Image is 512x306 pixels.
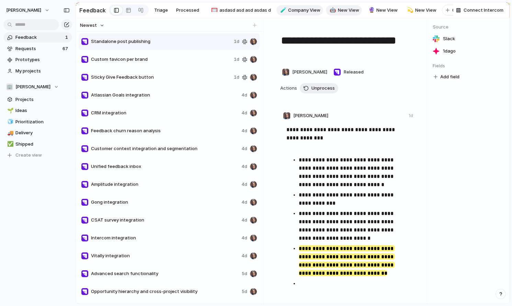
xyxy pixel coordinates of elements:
[151,5,171,15] a: Triage
[91,181,239,188] span: Amplitude integration
[91,74,231,81] span: Sticky Give Feedback button
[3,150,72,160] button: Create view
[407,6,412,14] div: 💫
[344,69,364,76] span: Released
[91,217,239,224] span: CSAT survey integration
[15,107,70,114] span: Ideas
[3,105,72,116] a: 🌱Ideas
[452,7,479,14] span: Create view
[3,82,72,92] button: 🏢[PERSON_NAME]
[15,129,70,136] span: Delivery
[280,67,329,78] button: [PERSON_NAME]
[176,7,199,14] span: Processed
[433,34,504,44] a: Slack
[6,118,13,125] button: 🧊
[3,94,72,105] a: Projects
[173,5,202,15] a: Processed
[367,7,374,14] button: 🔮
[409,113,413,119] div: 1d
[440,73,459,80] span: Add field
[79,6,106,14] h2: Feedback
[241,110,247,116] span: 4d
[311,85,335,92] span: Unprocess
[7,129,12,137] div: 🚚
[210,7,217,14] button: 🥅
[91,163,239,170] span: Unified feedback inbox
[7,118,12,126] div: 🧊
[15,141,70,148] span: Shipped
[15,68,70,75] span: My projects
[91,56,231,63] span: Custom favicon per brand
[91,270,239,277] span: Advanced search functionality
[329,7,335,14] button: 🤖
[3,66,72,76] a: My projects
[280,85,297,92] span: Actions
[6,129,13,136] button: 🚚
[91,145,239,152] span: Customer context integration and segmentation
[91,127,239,134] span: Feedback churn reason analysis
[288,7,320,14] span: Company View
[234,56,239,63] span: 1d
[242,270,247,277] span: 5d
[3,5,53,16] button: [PERSON_NAME]
[433,63,504,69] span: Fields
[91,199,239,206] span: Gong integration
[91,110,239,116] span: CRM integration
[293,112,328,119] span: [PERSON_NAME]
[403,5,439,15] a: 💫New View
[211,6,216,14] div: 🥅
[91,288,239,295] span: Opportunity hierarchy and cross-project visibility
[433,24,504,31] span: Source
[3,117,72,127] div: 🧊Prioritization
[241,217,247,224] span: 4d
[7,107,12,115] div: 🌱
[300,83,338,93] button: Unprocess
[279,7,286,14] button: 🧪
[368,6,373,14] div: 🔮
[326,5,362,15] div: 🤖New View
[3,32,72,43] a: Feedback1
[365,5,401,15] a: 🔮New View
[332,67,365,78] button: Released
[15,152,42,159] span: Create view
[443,35,455,42] span: Slack
[464,7,503,14] span: Connect Intercom
[15,118,70,125] span: Prioritization
[6,83,13,90] div: 🏢
[91,38,231,45] span: Standalone post publishing
[15,56,70,63] span: Prototypes
[241,199,247,206] span: 4d
[3,139,72,149] a: ✅Shipped
[242,288,247,295] span: 5d
[415,7,436,14] span: New View
[219,7,271,14] span: asdasd asd asd asdas d
[241,92,247,99] span: 4d
[3,55,72,65] a: Prototypes
[443,48,456,55] span: 1d ago
[376,7,398,14] span: New View
[241,163,247,170] span: 4d
[91,92,239,99] span: Atlassian Goals integration
[62,45,69,52] span: 67
[79,21,105,30] button: Newest
[338,7,359,14] span: New View
[91,252,239,259] span: Vitally integration
[15,96,70,103] span: Projects
[6,107,13,114] button: 🌱
[91,235,239,241] span: Intercom integration
[6,141,13,148] button: ✅
[207,5,274,15] a: 🥅asdasd asd asd asdas d
[234,38,239,45] span: 1d
[3,128,72,138] a: 🚚Delivery
[406,7,413,14] button: 💫
[65,34,69,41] span: 1
[154,7,168,14] span: Triage
[241,127,247,134] span: 4d
[80,22,97,29] span: Newest
[276,5,323,15] a: 🧪Company View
